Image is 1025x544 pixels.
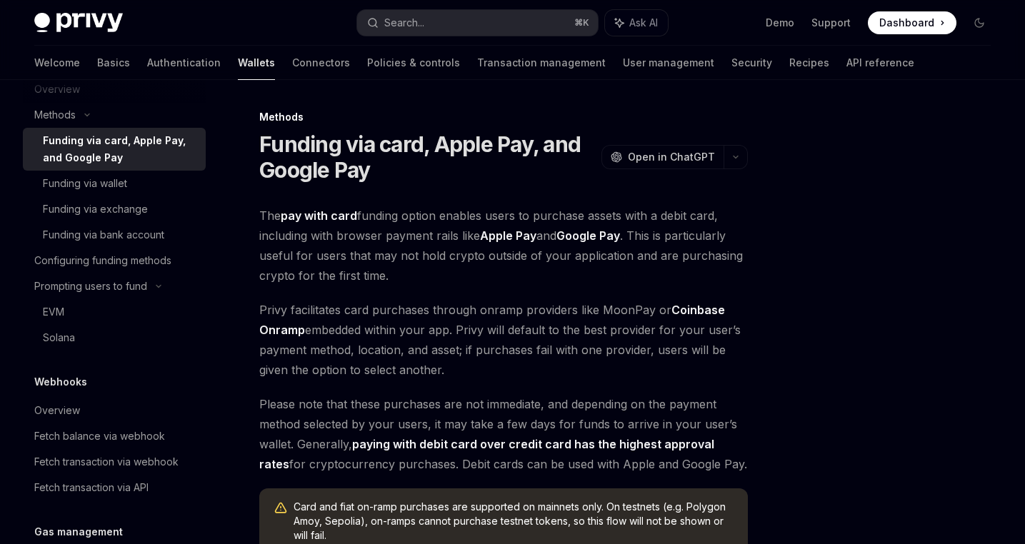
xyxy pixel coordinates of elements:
a: Support [811,16,851,30]
a: Basics [97,46,130,80]
div: Fetch transaction via API [34,479,149,496]
div: Methods [259,110,748,124]
div: Overview [34,402,80,419]
a: Fetch balance via webhook [23,423,206,449]
div: Card and fiat on-ramp purchases are supported on mainnets only. On testnets (e.g. Polygon Amoy, S... [294,500,734,543]
a: Transaction management [477,46,606,80]
strong: Google Pay [556,228,620,243]
button: Search...⌘K [357,10,599,36]
a: Connectors [292,46,350,80]
a: Configuring funding methods [23,248,206,273]
button: Toggle dark mode [968,11,991,34]
span: Open in ChatGPT [628,150,715,164]
a: Fetch transaction via webhook [23,449,206,475]
a: Policies & controls [367,46,460,80]
div: Configuring funding methods [34,252,171,269]
div: Prompting users to fund [34,278,147,295]
span: ⌘ K [574,17,589,29]
div: Fetch transaction via webhook [34,453,179,470]
h5: Gas management [34,523,123,540]
strong: pay with card [281,208,357,223]
a: Welcome [34,46,80,80]
span: Please note that these purchases are not immediate, and depending on the payment method selected ... [259,394,748,474]
a: Dashboard [868,11,956,34]
a: Fetch transaction via API [23,475,206,500]
a: Overview [23,398,206,423]
div: EVM [43,303,64,321]
a: Wallets [238,46,275,80]
div: Search... [384,14,424,31]
h1: Funding via card, Apple Pay, and Google Pay [259,131,596,183]
a: Funding via card, Apple Pay, and Google Pay [23,128,206,171]
a: Recipes [789,46,829,80]
svg: Warning [274,501,288,515]
span: Dashboard [879,16,934,30]
img: dark logo [34,13,123,33]
a: Funding via wallet [23,171,206,196]
div: Fetch balance via webhook [34,428,165,445]
div: Funding via bank account [43,226,164,243]
div: Methods [34,106,76,124]
a: Security [731,46,772,80]
button: Ask AI [605,10,668,36]
span: Privy facilitates card purchases through onramp providers like MoonPay or embedded within your ap... [259,300,748,380]
span: Ask AI [629,16,658,30]
a: API reference [846,46,914,80]
div: Solana [43,329,75,346]
a: Demo [766,16,794,30]
a: Funding via bank account [23,222,206,248]
a: Funding via exchange [23,196,206,222]
div: Funding via wallet [43,175,127,192]
span: The funding option enables users to purchase assets with a debit card, including with browser pay... [259,206,748,286]
a: EVM [23,299,206,325]
strong: paying with debit card over credit card has the highest approval rates [259,437,714,471]
a: User management [623,46,714,80]
a: Solana [23,325,206,351]
div: Funding via exchange [43,201,148,218]
button: Open in ChatGPT [601,145,724,169]
strong: Apple Pay [480,228,536,243]
h5: Webhooks [34,373,87,391]
div: Funding via card, Apple Pay, and Google Pay [43,132,197,166]
a: Authentication [147,46,221,80]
